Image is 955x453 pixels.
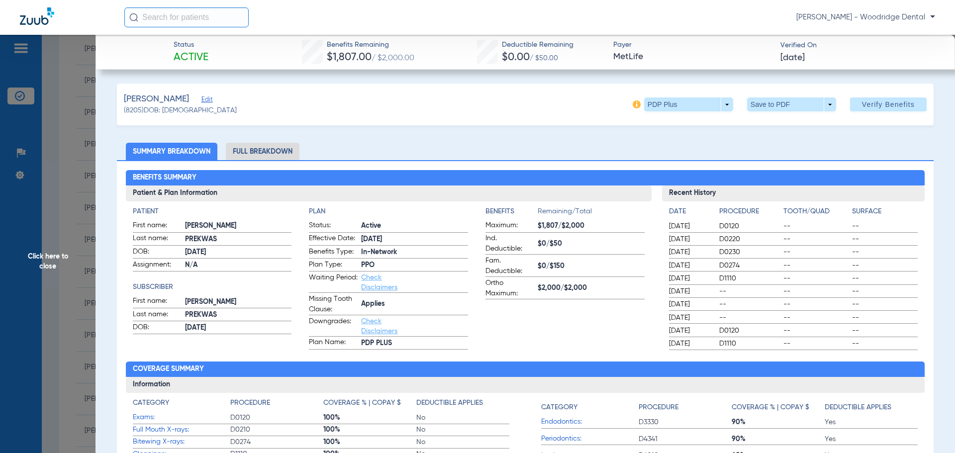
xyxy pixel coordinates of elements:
[783,206,849,220] app-breakdown-title: Tooth/Quad
[852,339,918,349] span: --
[126,185,652,201] h3: Patient & Plan Information
[126,377,925,393] h3: Information
[633,100,641,108] img: info-icon
[124,7,249,27] input: Search for patients
[323,425,416,435] span: 100%
[538,261,645,272] span: $0/$150
[361,221,468,231] span: Active
[133,296,182,308] span: First name:
[669,206,711,217] h4: Date
[174,40,208,50] span: Status
[644,97,733,111] button: PDP Plus
[309,316,358,336] span: Downgrades:
[361,260,468,271] span: PPO
[538,239,645,249] span: $0/$50
[133,282,292,292] app-breakdown-title: Subscriber
[133,322,182,334] span: DOB:
[133,398,230,412] app-breakdown-title: Category
[361,234,468,245] span: [DATE]
[485,220,534,232] span: Maximum:
[783,247,849,257] span: --
[502,52,530,63] span: $0.00
[780,40,939,51] span: Verified On
[502,40,573,50] span: Deductible Remaining
[309,220,358,232] span: Status:
[372,54,414,62] span: / $2,000.00
[309,272,358,292] span: Waiting Period:
[783,206,849,217] h4: Tooth/Quad
[323,437,416,447] span: 100%
[783,286,849,296] span: --
[133,437,230,447] span: Bitewing X-rays:
[669,286,711,296] span: [DATE]
[852,326,918,336] span: --
[825,398,918,416] app-breakdown-title: Deductible Applies
[719,313,780,323] span: --
[719,299,780,309] span: --
[126,362,925,377] h2: Coverage Summary
[639,402,678,413] h4: Procedure
[416,425,509,435] span: No
[669,339,711,349] span: [DATE]
[852,273,918,283] span: --
[719,206,780,217] h4: Procedure
[323,398,401,408] h4: Coverage % | Copay $
[719,247,780,257] span: D0230
[825,434,918,444] span: Yes
[530,55,558,62] span: / $50.00
[485,278,534,299] span: Ortho Maximum:
[852,261,918,271] span: --
[361,299,468,309] span: Applies
[719,326,780,336] span: D0120
[185,247,292,258] span: [DATE]
[126,143,217,160] li: Summary Breakdown
[850,97,927,111] button: Verify Benefits
[783,326,849,336] span: --
[613,40,772,50] span: Payer
[783,234,849,244] span: --
[541,398,639,416] app-breakdown-title: Category
[185,297,292,307] span: [PERSON_NAME]
[825,402,891,413] h4: Deductible Applies
[230,437,323,447] span: D0274
[719,261,780,271] span: D0274
[185,310,292,320] span: PREKWAS
[783,313,849,323] span: --
[133,260,182,272] span: Assignment:
[133,206,292,217] h4: Patient
[538,221,645,231] span: $1,807/$2,000
[230,398,323,412] app-breakdown-title: Procedure
[852,221,918,231] span: --
[783,339,849,349] span: --
[416,398,483,408] h4: Deductible Applies
[852,247,918,257] span: --
[174,51,208,65] span: Active
[852,206,918,220] app-breakdown-title: Surface
[230,425,323,435] span: D0210
[133,412,230,423] span: Exams:
[669,273,711,283] span: [DATE]
[327,40,414,50] span: Benefits Remaining
[783,273,849,283] span: --
[126,170,925,186] h2: Benefits Summary
[662,185,925,201] h3: Recent History
[124,93,189,105] span: [PERSON_NAME]
[230,398,270,408] h4: Procedure
[361,318,397,335] a: Check Disclaimers
[538,206,645,220] span: Remaining/Total
[732,417,825,427] span: 90%
[185,323,292,333] span: [DATE]
[719,339,780,349] span: D1110
[719,206,780,220] app-breakdown-title: Procedure
[613,51,772,63] span: MetLife
[719,221,780,231] span: D0120
[361,338,468,349] span: PDP PLUS
[669,261,711,271] span: [DATE]
[825,417,918,427] span: Yes
[309,260,358,272] span: Plan Type:
[309,206,468,217] h4: Plan
[361,247,468,258] span: In-Network
[185,260,292,271] span: N/A
[133,233,182,245] span: Last name:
